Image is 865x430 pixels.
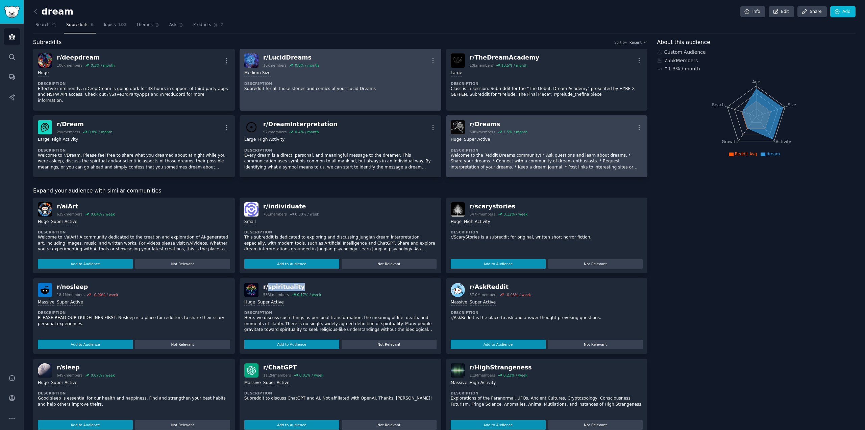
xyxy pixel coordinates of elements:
dt: Description [451,148,643,153]
div: Massive [38,299,54,306]
span: Search [35,22,50,28]
p: r/ScaryStories is a subreddit for original, written short horror fiction. [451,234,643,241]
dt: Description [244,310,437,315]
h2: dream [33,6,73,17]
div: 92k members [263,130,287,134]
span: Ask [169,22,177,28]
dt: Description [451,310,643,315]
img: nosleep [38,283,52,297]
a: Add [830,6,856,18]
button: Not Relevant [135,259,230,269]
div: 0.12 % / week [503,212,527,217]
button: Add to Audience [38,340,133,349]
span: Reddit Avg [735,152,757,156]
span: 7 [221,22,224,28]
button: Not Relevant [548,340,643,349]
div: r/ DreamInterpretation [263,120,338,129]
div: 761 members [263,212,287,217]
button: Add to Audience [451,259,546,269]
p: Every dream is a direct, personal, and meaningful message to the dreamer. This communication uses... [244,153,437,171]
div: 1.1M members [470,373,495,378]
dt: Description [38,391,230,395]
a: DreamInterpretationr/DreamInterpretation92kmembers0.4% / monthLargeHigh ActivityDescriptionEvery ... [240,115,441,177]
div: High Activity [464,219,490,225]
dt: Description [38,310,230,315]
div: 755k Members [657,57,856,64]
div: Super Active [57,299,83,306]
button: Not Relevant [135,340,230,349]
span: Themes [136,22,153,28]
span: Subreddits [66,22,89,28]
div: 10k members [263,63,287,68]
div: Huge [244,299,255,306]
span: 6 [91,22,94,28]
div: r/ aiArt [57,202,115,211]
p: Subreddit to discuss ChatGPT and AI. Not affiliated with OpenAI. Thanks, [PERSON_NAME]! [244,395,437,402]
img: HighStrangeness [451,363,465,378]
div: Super Active [263,380,290,386]
div: Large [244,137,256,143]
div: 11.2M members [263,373,291,378]
a: Topics103 [101,20,129,33]
div: 508k members [470,130,495,134]
a: Dreamsr/Dreams508kmembers1.5% / monthHugeSuper ActiveDescriptionWelcome to the Reddit Dreams comm... [446,115,648,177]
a: Subreddits6 [64,20,96,33]
div: r/ HighStrangeness [470,363,532,372]
span: Products [193,22,211,28]
div: 0.07 % / week [91,373,115,378]
div: r/ ChatGPT [263,363,323,372]
div: r/ LucidDreams [263,53,319,62]
div: 0.4 % / month [295,130,319,134]
span: Recent [629,40,642,45]
div: 29k members [57,130,80,134]
img: AskReddit [451,283,465,297]
div: r/ nosleep [57,283,118,291]
p: Class is in session. Subreddit for the "The Debut: Dream Academy" presented by HYBE X GEFFEN. Sub... [451,86,643,98]
div: 13.5 % / month [501,63,527,68]
img: Dreams [451,120,465,134]
dt: Description [451,230,643,234]
div: 0.8 % / month [89,130,113,134]
p: Subreddit for all those stories and comics of your Lucid Dreams [244,86,437,92]
div: High Activity [258,137,285,143]
p: Welcome to r/aiArt! A community dedicated to the creation and exploration of AI-generated art, in... [38,234,230,252]
div: r/ sleep [57,363,115,372]
div: Large [451,70,462,76]
button: Add to Audience [451,340,546,349]
div: Huge [38,380,49,386]
div: Super Active [51,219,77,225]
img: TheDreamAcademy [451,53,465,68]
dt: Description [38,230,230,234]
div: 649k members [57,373,82,378]
div: 0.8 % / month [295,63,319,68]
tspan: Size [788,102,796,107]
div: 0.01 % / week [299,373,323,378]
div: Huge [38,70,49,76]
p: Explorations of the Paranormal, UFOs, Ancient Cultures, Cryptozoology, Consciousness, Futurism, F... [451,395,643,407]
div: r/ scarystories [470,202,528,211]
button: Add to Audience [38,420,133,430]
a: Themes [134,20,162,33]
img: deepdream [38,53,52,68]
div: ↑ 1.3 % / month [664,65,700,72]
button: Add to Audience [451,420,546,430]
span: Topics [103,22,116,28]
a: TheDreamAcademyr/TheDreamAcademy10kmembers13.5% / monthLargeDescriptionClass is in session. Subre... [446,49,648,111]
div: 639k members [57,212,82,217]
button: Not Relevant [548,259,643,269]
img: spirituality [244,283,258,297]
div: 18.1M members [57,292,84,297]
button: Add to Audience [244,340,339,349]
tspan: Growth [722,139,737,144]
div: 0.17 % / week [297,292,321,297]
dt: Description [244,230,437,234]
a: LucidDreamsr/LucidDreams10kmembers0.8% / monthMedium SizeDescriptionSubreddit for all those stori... [240,49,441,111]
div: r/ deepdream [57,53,115,62]
dt: Description [451,391,643,395]
p: Welcome to the Reddit Dreams community! * Ask questions and learn about dreams. * Share your drea... [451,153,643,171]
div: Massive [244,380,261,386]
button: Not Relevant [342,259,437,269]
div: -0.00 % / week [93,292,118,297]
p: Welcome to r/Dream. Please feel free to share what you dreamed about at night while you were asle... [38,153,230,171]
div: r/ TheDreamAcademy [470,53,539,62]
